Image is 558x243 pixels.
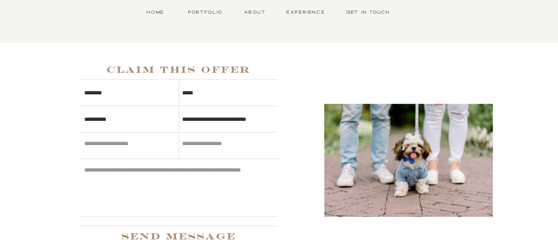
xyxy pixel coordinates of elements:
[186,8,225,16] a: Portfolio
[285,8,327,16] a: Experience
[242,8,268,16] a: About
[79,61,278,77] h3: Claim this offer
[344,8,393,16] a: Get in Touch
[91,228,266,243] a: Send Message
[142,8,169,16] a: Home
